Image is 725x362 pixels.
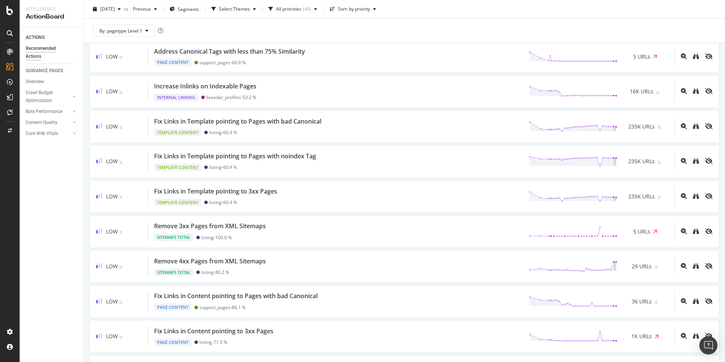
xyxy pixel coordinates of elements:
[303,7,311,11] div: ( 46 )
[631,333,652,340] span: 1K URLs
[693,88,699,95] a: binoculars
[26,89,71,105] a: Crawl Budget Optimization
[119,231,122,234] img: Equal
[632,263,652,270] span: 29 URLs
[206,94,256,100] div: breeder_profiles - 53.2 %
[632,298,652,305] span: 36 URLs
[630,88,653,95] span: 16K URLs
[633,53,650,60] span: 5 URLs
[154,327,273,336] div: Fix Links in Content pointing to 3xx Pages
[119,266,122,268] img: Equal
[124,6,130,12] span: vs
[26,6,77,12] div: Intelligence
[106,53,118,60] span: Low
[681,158,687,164] div: magnifying-glass-plus
[26,108,71,116] a: Bots Performance
[693,333,699,340] a: binoculars
[26,130,58,138] div: Core Web Vitals
[628,158,655,165] span: 235K URLs
[199,60,246,65] div: support_pages - 60.0 %
[119,301,122,303] img: Equal
[154,292,318,300] div: Fix Links in Content pointing to Pages with bad Canonical
[26,89,65,105] div: Crawl Budget Optimization
[693,193,699,200] a: binoculars
[276,7,301,11] div: All priorities
[693,123,699,129] div: binoculars
[658,126,661,128] img: Equal
[658,196,661,198] img: Equal
[154,269,193,276] div: Sitemaps Total
[705,263,713,269] div: eye-slash
[26,12,77,21] div: ActionBoard
[681,298,687,304] div: magnifying-glass-plus
[693,299,699,305] a: binoculars
[693,263,699,269] div: binoculars
[100,6,115,12] span: 2025 Sep. 14th
[26,108,62,116] div: Bots Performance
[26,119,57,127] div: Content Quality
[201,269,229,275] div: listing - 86.2 %
[119,126,122,128] img: Equal
[167,3,202,15] button: Segments
[154,82,256,91] div: Increase Inlinks on Indexable Pages
[119,56,122,59] img: Equal
[693,88,699,94] div: binoculars
[338,7,370,11] div: Sort: by priority
[633,228,650,235] span: 5 URLs
[119,91,122,94] img: Equal
[199,339,227,345] div: listing - 71.5 %
[154,222,266,231] div: Remove 3xx Pages from XML Sitemaps
[154,234,193,241] div: Sitemaps Total
[681,88,687,94] div: magnifying-glass-plus
[693,53,699,59] div: binoculars
[693,158,699,164] div: binoculars
[93,25,155,37] button: By: pagetype Level 1
[705,158,713,164] div: eye-slash
[705,53,713,59] div: eye-slash
[26,67,63,75] div: GUIDANCE PAGES
[656,91,659,94] img: Equal
[26,45,78,60] a: Recommended Actions
[106,228,118,235] span: Low
[154,47,305,56] div: Address Canonical Tags with less than 75% Similarity
[628,123,655,130] span: 235K URLs
[327,3,379,15] button: Sort: by priority
[208,3,259,15] button: Select Themes
[209,200,237,205] div: listing - 60.4 %
[628,193,655,200] span: 235K URLs
[106,298,118,305] span: Low
[693,263,699,270] a: binoculars
[154,199,201,206] div: Template Content
[119,336,122,339] img: Equal
[26,78,78,86] a: Overview
[106,333,118,340] span: Low
[209,164,237,170] div: listing - 60.4 %
[705,88,713,94] div: eye-slash
[154,164,201,171] div: Template Content
[154,303,191,311] div: Page Content
[693,54,699,60] a: binoculars
[681,193,687,199] div: magnifying-glass-plus
[119,196,122,198] img: Equal
[106,123,118,130] span: Low
[705,193,713,199] div: eye-slash
[693,229,699,235] a: binoculars
[655,301,658,303] img: Equal
[209,130,237,135] div: listing - 60.4 %
[658,161,661,164] img: Equal
[693,193,699,199] div: binoculars
[265,3,320,15] button: All priorities(46)
[154,59,191,66] div: Page Content
[681,53,687,59] div: magnifying-glass-plus
[705,333,713,339] div: eye-slash
[26,34,78,42] a: ACTIONS
[655,266,658,268] img: Equal
[178,6,199,12] span: Segments
[201,235,232,240] div: listing - 100.0 %
[26,119,71,127] a: Content Quality
[26,34,45,42] div: ACTIONS
[681,263,687,269] div: magnifying-glass-plus
[26,130,71,138] a: Core Web Vitals
[130,6,151,12] span: Previous
[693,124,699,130] a: binoculars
